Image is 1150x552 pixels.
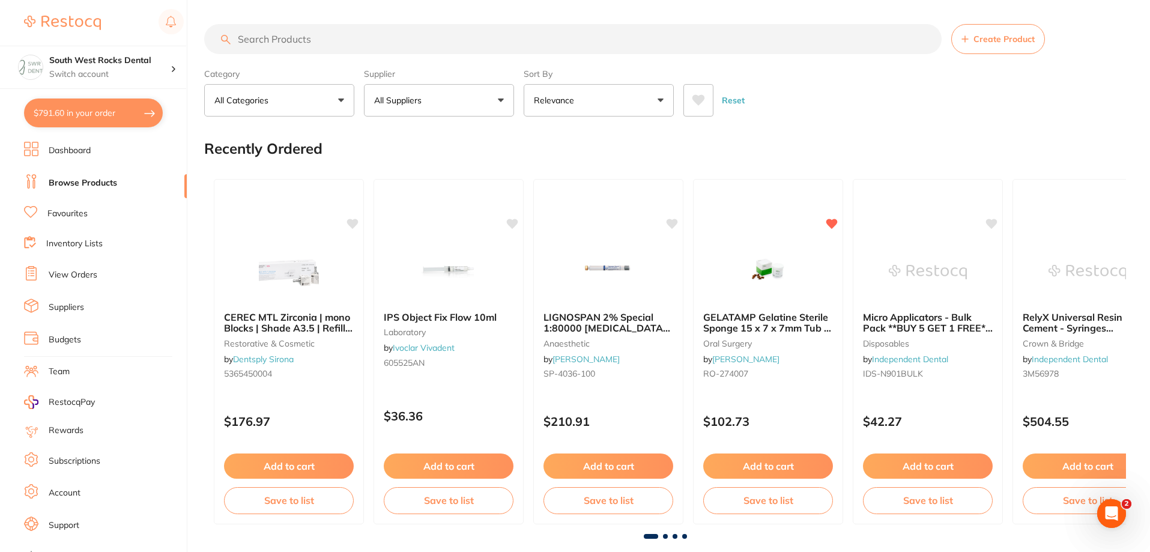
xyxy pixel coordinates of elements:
span: RestocqPay [49,396,95,408]
a: Browse Products [49,177,117,189]
small: RO-274007 [703,369,833,378]
a: Rewards [49,425,83,437]
button: Save to list [863,487,993,514]
img: GELATAMP Gelatine Sterile Sponge 15 x 7 x 7mm Tub of 50 [729,242,807,302]
a: Independent Dental [872,354,948,365]
button: Create Product [951,24,1045,54]
a: Independent Dental [1032,354,1108,365]
span: by [543,354,620,365]
a: Suppliers [49,302,84,314]
a: [PERSON_NAME] [712,354,779,365]
button: $791.60 in your order [24,99,163,127]
iframe: Intercom live chat [1097,499,1126,528]
button: Add to cart [543,453,673,479]
span: by [224,354,294,365]
img: RelyX Universal Resin Cement - Syringes **temporary out of stock** - Value Pack - 3 x Syringes - A1 [1049,242,1127,302]
label: Category [204,68,354,79]
button: Save to list [703,487,833,514]
button: Relevance [524,84,674,117]
b: CEREC MTL Zirconia | mono Blocks | Shade A3.5 | Refill of 4 [224,312,354,334]
a: Dentsply Sirona [233,354,294,365]
h2: Recently Ordered [204,141,322,157]
a: Ivoclar Vivadent [393,342,455,353]
button: Save to list [384,487,513,514]
a: Favourites [47,208,88,220]
p: $42.27 [863,414,993,428]
img: LIGNOSPAN 2% Special 1:80000 adrenalin 2.2ml 2xBox 50 Blue [569,242,647,302]
input: Search Products [204,24,942,54]
h4: South West Rocks Dental [49,55,171,67]
a: Budgets [49,334,81,346]
button: Add to cart [224,453,354,479]
span: by [384,342,455,353]
button: Save to list [224,487,354,514]
img: Micro Applicators - Bulk Pack **BUY 5 GET 1 FREE** - Regular [889,242,967,302]
b: IPS Object Fix Flow 10ml [384,312,513,323]
label: Supplier [364,68,514,79]
a: Dashboard [49,145,91,157]
button: All Categories [204,84,354,117]
p: $102.73 [703,414,833,428]
a: Inventory Lists [46,238,103,250]
p: $36.36 [384,409,513,423]
button: Add to cart [384,453,513,479]
b: Micro Applicators - Bulk Pack **BUY 5 GET 1 FREE** - Regular [863,312,993,334]
p: All Suppliers [374,94,426,106]
button: Reset [718,84,748,117]
button: Add to cart [703,453,833,479]
small: disposables [863,339,993,348]
a: [PERSON_NAME] [552,354,620,365]
img: RestocqPay [24,395,38,409]
p: $210.91 [543,414,673,428]
span: Create Product [973,34,1035,44]
a: Support [49,520,79,532]
small: anaesthetic [543,339,673,348]
p: Switch account [49,68,171,80]
img: CEREC MTL Zirconia | mono Blocks | Shade A3.5 | Refill of 4 [250,242,328,302]
p: All Categories [214,94,273,106]
small: restorative & cosmetic [224,339,354,348]
small: IDS-N901BULK [863,369,993,378]
a: RestocqPay [24,395,95,409]
a: Account [49,487,80,499]
b: GELATAMP Gelatine Sterile Sponge 15 x 7 x 7mm Tub of 50 [703,312,833,334]
span: by [1023,354,1108,365]
b: LIGNOSPAN 2% Special 1:80000 adrenalin 2.2ml 2xBox 50 Blue [543,312,673,334]
p: $176.97 [224,414,354,428]
button: Save to list [543,487,673,514]
a: Restocq Logo [24,9,101,37]
a: Team [49,366,70,378]
span: by [703,354,779,365]
label: Sort By [524,68,674,79]
p: Relevance [534,94,579,106]
button: All Suppliers [364,84,514,117]
small: 605525AN [384,358,513,368]
small: SP-4036-100 [543,369,673,378]
img: Restocq Logo [24,16,101,30]
span: by [863,354,948,365]
img: South West Rocks Dental [19,55,43,79]
img: IPS Object Fix Flow 10ml [410,242,488,302]
a: Subscriptions [49,455,100,467]
small: 5365450004 [224,369,354,378]
span: 2 [1122,499,1131,509]
button: Add to cart [863,453,993,479]
a: View Orders [49,269,97,281]
small: laboratory [384,327,513,337]
small: oral surgery [703,339,833,348]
